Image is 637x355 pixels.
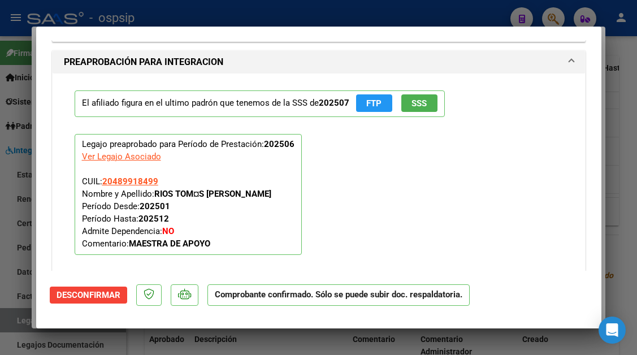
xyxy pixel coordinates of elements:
[356,94,392,112] button: FTP
[57,290,120,300] span: Desconfirmar
[411,98,427,109] span: SSS
[366,98,382,109] span: FTP
[64,55,223,69] h1: PREAPROBACIÓN PARA INTEGRACION
[401,94,437,112] button: SSS
[82,176,271,249] span: CUIL: Nombre y Apellido: Período Desde: Período Hasta: Admite Dependencia:
[102,176,158,187] span: 20489918499
[129,239,210,249] strong: MAESTRA DE APOYO
[50,287,127,304] button: Desconfirmar
[75,90,445,117] p: El afiliado figura en el ultimo padrón que tenemos de la SSS de
[162,226,174,236] strong: NO
[75,134,302,255] p: Legajo preaprobado para Período de Prestación:
[264,139,294,149] strong: 202506
[599,317,626,344] div: Open Intercom Messenger
[53,73,585,281] div: PREAPROBACIÓN PARA INTEGRACION
[207,284,470,306] p: Comprobante confirmado. Sólo se puede subir doc. respaldatoria.
[82,150,161,163] div: Ver Legajo Asociado
[154,189,271,199] strong: RIOS TOM¤S [PERSON_NAME]
[82,239,210,249] span: Comentario:
[53,51,585,73] mat-expansion-panel-header: PREAPROBACIÓN PARA INTEGRACION
[140,201,170,211] strong: 202501
[138,214,169,224] strong: 202512
[319,98,349,108] strong: 202507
